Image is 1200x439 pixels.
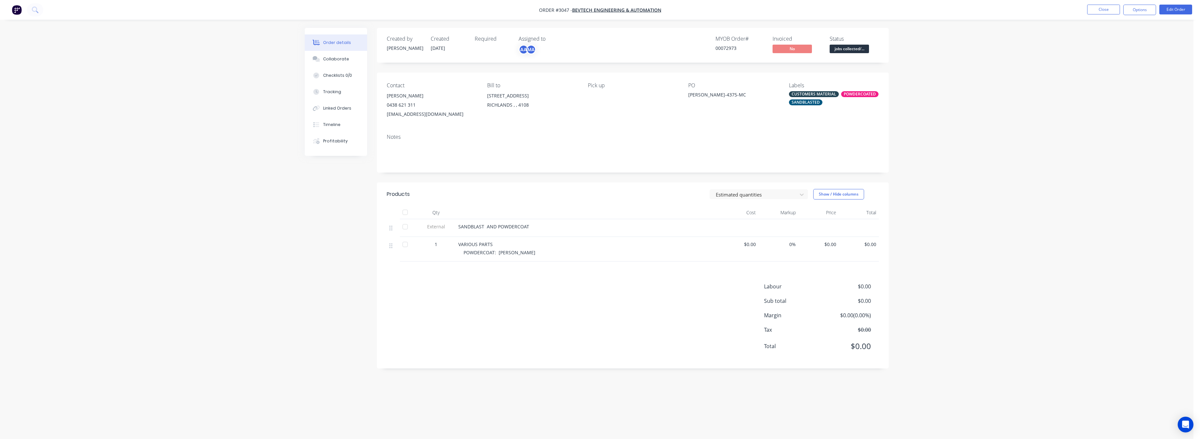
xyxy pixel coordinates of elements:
[387,91,477,119] div: [PERSON_NAME]0438 621 311[EMAIL_ADDRESS][DOMAIN_NAME]
[435,241,437,248] span: 1
[458,241,493,247] span: VARIOUS PARTS
[773,45,812,53] span: No
[487,100,577,110] div: RICHLANDS , , 4108
[841,91,879,97] div: POWDERCOATED
[1087,5,1120,14] button: Close
[487,91,577,112] div: [STREET_ADDRESS]RICHLANDS , , 4108
[539,7,572,13] span: Order #3047 -
[764,282,822,290] span: Labour
[841,241,877,248] span: $0.00
[764,326,822,334] span: Tax
[387,110,477,119] div: [EMAIL_ADDRESS][DOMAIN_NAME]
[822,326,871,334] span: $0.00
[688,91,770,100] div: [PERSON_NAME]-4375-MC
[419,223,453,230] span: External
[431,36,467,42] div: Created
[822,340,871,352] span: $0.00
[487,82,577,89] div: Bill to
[323,40,351,46] div: Order details
[487,91,577,100] div: [STREET_ADDRESS]
[715,36,765,42] div: MYOB Order #
[323,122,341,128] div: Timeline
[761,241,796,248] span: 0%
[458,223,529,230] span: SANDBLAST AND POWDERCOAT
[764,342,822,350] span: Total
[1159,5,1192,14] button: Edit Order
[305,100,367,116] button: Linked Orders
[519,45,528,54] div: AA
[323,105,351,111] div: Linked Orders
[715,45,765,52] div: 00072973
[305,34,367,51] button: Order details
[387,91,477,100] div: [PERSON_NAME]
[718,206,758,219] div: Cost
[416,206,456,219] div: Qty
[721,241,756,248] span: $0.00
[789,82,879,89] div: Labels
[822,297,871,305] span: $0.00
[323,73,352,78] div: Checklists 0/0
[475,36,511,42] div: Required
[830,45,869,54] button: jobs collected/...
[323,138,348,144] div: Profitability
[431,45,445,51] span: [DATE]
[758,206,799,219] div: Markup
[323,56,349,62] div: Collaborate
[387,190,410,198] div: Products
[323,89,341,95] div: Tracking
[305,67,367,84] button: Checklists 0/0
[813,189,864,199] button: Show / Hide columns
[526,45,536,54] div: MA
[588,82,678,89] div: Pick up
[789,91,839,97] div: CUSTOMERS MATERIAL
[387,82,477,89] div: Contact
[688,82,778,89] div: PO
[764,311,822,319] span: Margin
[305,116,367,133] button: Timeline
[830,36,879,42] div: Status
[830,45,869,53] span: jobs collected/...
[464,249,535,256] span: POWDERCOAT: [PERSON_NAME]
[387,134,879,140] div: Notes
[1123,5,1156,15] button: Options
[801,241,836,248] span: $0.00
[773,36,822,42] div: Invoiced
[764,297,822,305] span: Sub total
[519,36,584,42] div: Assigned to
[387,36,423,42] div: Created by
[822,282,871,290] span: $0.00
[305,133,367,149] button: Profitability
[1178,417,1193,432] div: Open Intercom Messenger
[12,5,22,15] img: Factory
[387,100,477,110] div: 0438 621 311
[798,206,839,219] div: Price
[572,7,661,13] a: Bevtech Engineering & Automation
[305,51,367,67] button: Collaborate
[839,206,879,219] div: Total
[387,45,423,52] div: [PERSON_NAME]
[305,84,367,100] button: Tracking
[822,311,871,319] span: $0.00 ( 0.00 %)
[519,45,536,54] button: AAMA
[789,99,822,105] div: SANDBLASTED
